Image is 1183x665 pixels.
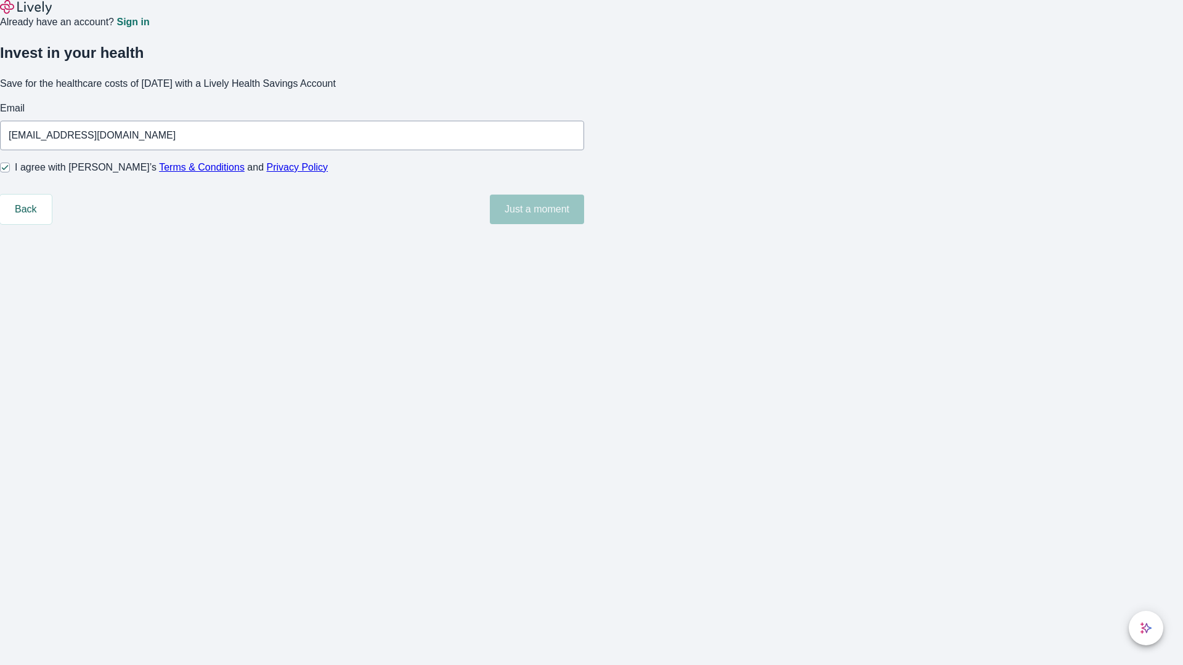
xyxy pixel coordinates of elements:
a: Terms & Conditions [159,162,245,172]
button: chat [1129,611,1163,645]
a: Privacy Policy [267,162,328,172]
svg: Lively AI Assistant [1140,622,1152,634]
span: I agree with [PERSON_NAME]’s and [15,160,328,175]
a: Sign in [116,17,149,27]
